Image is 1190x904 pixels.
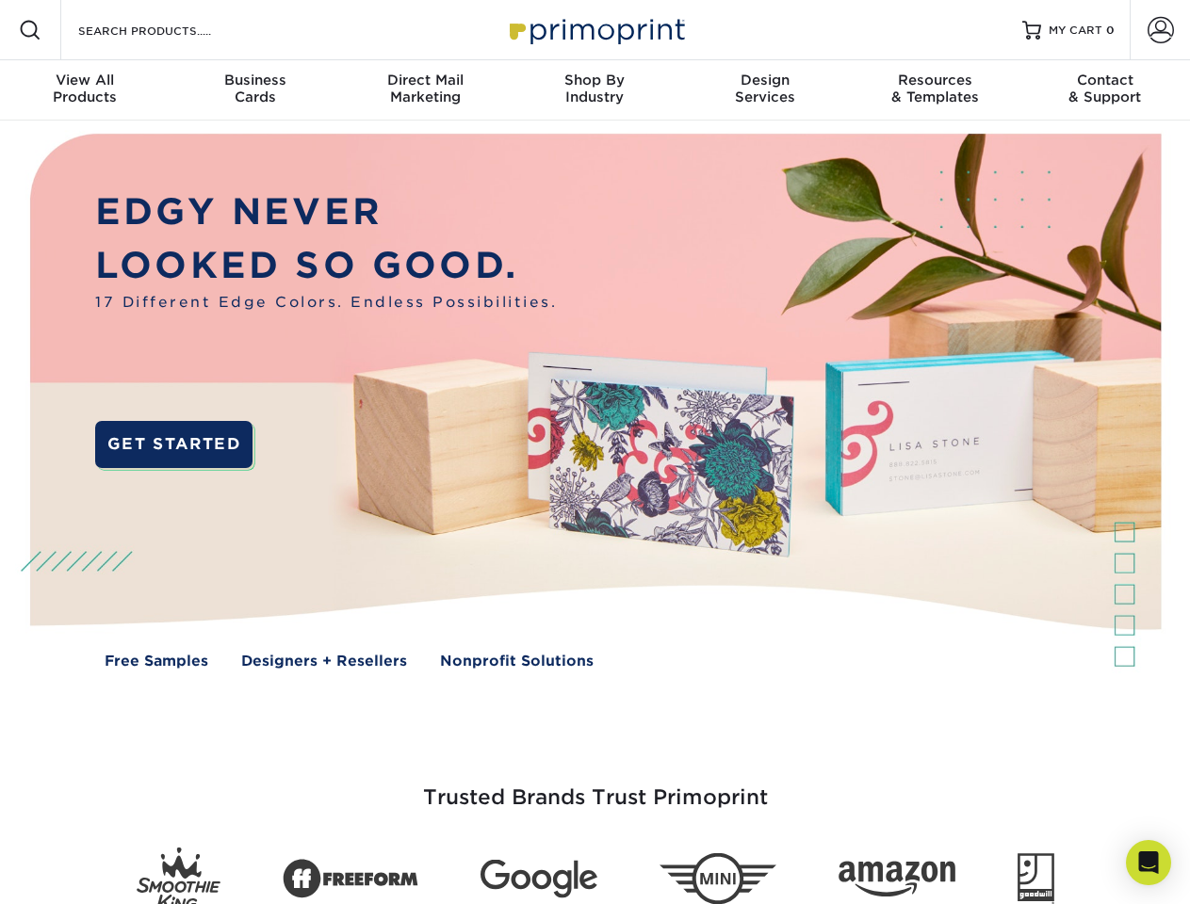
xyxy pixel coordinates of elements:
div: Open Intercom Messenger [1126,840,1171,885]
a: DesignServices [680,60,850,121]
a: BusinessCards [170,60,339,121]
div: Marketing [340,72,510,105]
div: & Templates [850,72,1019,105]
span: Business [170,72,339,89]
a: Contact& Support [1020,60,1190,121]
div: Services [680,72,850,105]
span: Shop By [510,72,679,89]
div: & Support [1020,72,1190,105]
a: Resources& Templates [850,60,1019,121]
img: Google [481,860,597,898]
h3: Trusted Brands Trust Primoprint [44,740,1147,832]
p: EDGY NEVER [95,186,557,239]
input: SEARCH PRODUCTS..... [76,19,260,41]
span: 0 [1106,24,1115,37]
span: Direct Mail [340,72,510,89]
span: MY CART [1049,23,1102,39]
a: Designers + Resellers [241,651,407,672]
span: 17 Different Edge Colors. Endless Possibilities. [95,292,557,314]
div: Industry [510,72,679,105]
img: Amazon [839,862,955,897]
a: Nonprofit Solutions [440,651,594,672]
span: Contact [1020,72,1190,89]
a: GET STARTED [95,421,253,468]
img: Goodwill [1018,853,1054,904]
span: Design [680,72,850,89]
p: LOOKED SO GOOD. [95,239,557,293]
a: Direct MailMarketing [340,60,510,121]
div: Cards [170,72,339,105]
span: Resources [850,72,1019,89]
a: Shop ByIndustry [510,60,679,121]
img: Primoprint [501,9,690,50]
a: Free Samples [105,651,208,672]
